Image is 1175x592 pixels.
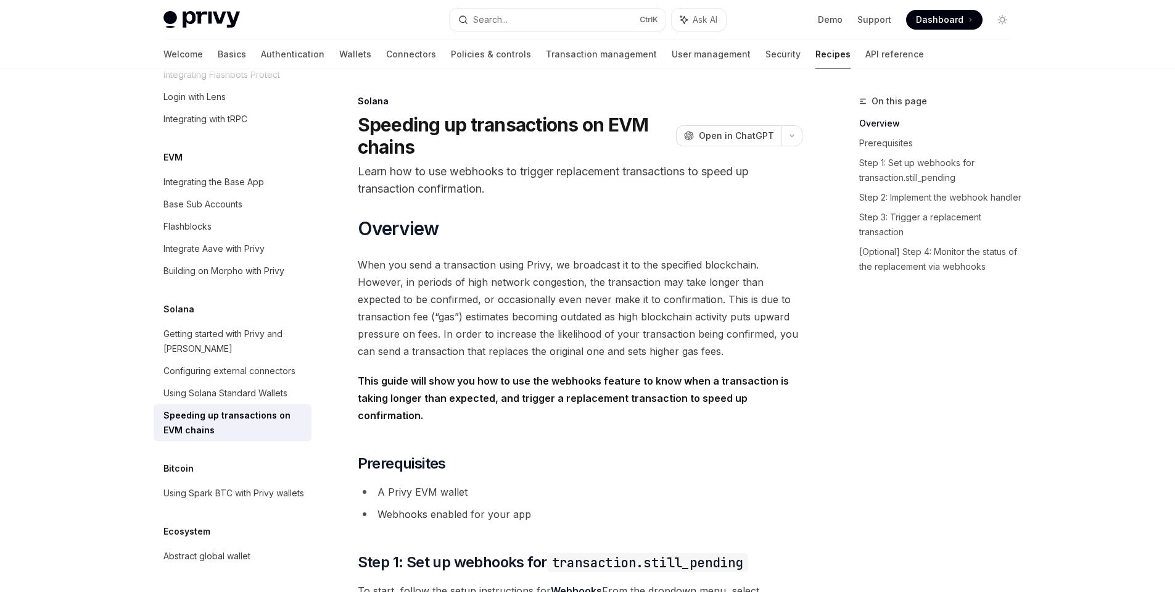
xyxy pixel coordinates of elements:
div: Search... [473,12,508,27]
a: API reference [865,40,924,69]
div: Base Sub Accounts [163,197,242,212]
span: Ask AI [693,14,717,26]
a: Connectors [386,40,436,69]
h1: Speeding up transactions on EVM chains [358,114,671,158]
p: Learn how to use webhooks to trigger replacement transactions to speed up transaction confirmation. [358,163,802,198]
a: Recipes [815,40,851,69]
a: Basics [218,40,246,69]
h5: Ecosystem [163,524,210,539]
span: Step 1: Set up webhooks for [358,552,748,572]
span: Dashboard [916,14,963,26]
div: Integrating the Base App [163,175,264,190]
a: User management [672,40,751,69]
a: Demo [818,14,843,26]
div: Using Solana Standard Wallets [163,386,287,401]
button: Search...CtrlK [450,9,666,31]
a: Configuring external connectors [154,360,311,382]
span: Ctrl K [640,15,658,25]
div: Integrating with tRPC [163,112,247,127]
a: Integrate Aave with Privy [154,238,311,260]
li: A Privy EVM wallet [358,483,802,501]
div: Configuring external connectors [163,364,295,378]
button: Ask AI [672,9,726,31]
a: Using Spark BTC with Privy wallets [154,482,311,504]
span: Overview [358,217,439,240]
a: Integrating with tRPC [154,108,311,130]
a: Speeding up transactions on EVM chains [154,404,311,441]
button: Open in ChatGPT [676,125,781,146]
span: On this page [872,94,927,109]
div: Flashblocks [163,219,212,234]
a: Prerequisites [859,133,1022,153]
div: Getting started with Privy and [PERSON_NAME] [163,327,304,356]
span: Open in ChatGPT [699,130,774,142]
a: Step 1: Set up webhooks for transaction.still_pending [859,153,1022,188]
a: Security [765,40,801,69]
a: Building on Morpho with Privy [154,260,311,282]
a: Transaction management [546,40,657,69]
a: Support [857,14,891,26]
button: Toggle dark mode [992,10,1012,30]
a: [Optional] Step 4: Monitor the status of the replacement via webhooks [859,242,1022,277]
h5: EVM [163,150,183,165]
a: Integrating the Base App [154,171,311,193]
div: Solana [358,95,802,107]
code: transaction.still_pending [547,553,748,572]
div: Speeding up transactions on EVM chains [163,408,304,438]
a: Dashboard [906,10,983,30]
div: Using Spark BTC with Privy wallets [163,486,304,501]
span: Prerequisites [358,454,446,473]
a: Overview [859,114,1022,133]
a: Flashblocks [154,215,311,238]
a: Login with Lens [154,86,311,108]
span: When you send a transaction using Privy, we broadcast it to the specified blockchain. However, in... [358,256,802,360]
a: Welcome [163,40,203,69]
a: Wallets [339,40,371,69]
a: Base Sub Accounts [154,193,311,215]
div: Login with Lens [163,90,226,104]
a: Getting started with Privy and [PERSON_NAME] [154,323,311,360]
h5: Solana [163,302,194,317]
div: Integrate Aave with Privy [163,241,265,256]
a: Policies & controls [451,40,531,69]
div: Abstract global wallet [163,549,250,564]
strong: This guide will show you how to use the webhooks feature to know when a transaction is taking lon... [358,375,789,422]
div: Building on Morpho with Privy [163,264,284,278]
a: Step 3: Trigger a replacement transaction [859,207,1022,242]
h5: Bitcoin [163,461,194,476]
a: Authentication [261,40,324,69]
a: Using Solana Standard Wallets [154,382,311,404]
li: Webhooks enabled for your app [358,506,802,523]
img: light logo [163,11,240,28]
a: Abstract global wallet [154,545,311,567]
a: Step 2: Implement the webhook handler [859,188,1022,207]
